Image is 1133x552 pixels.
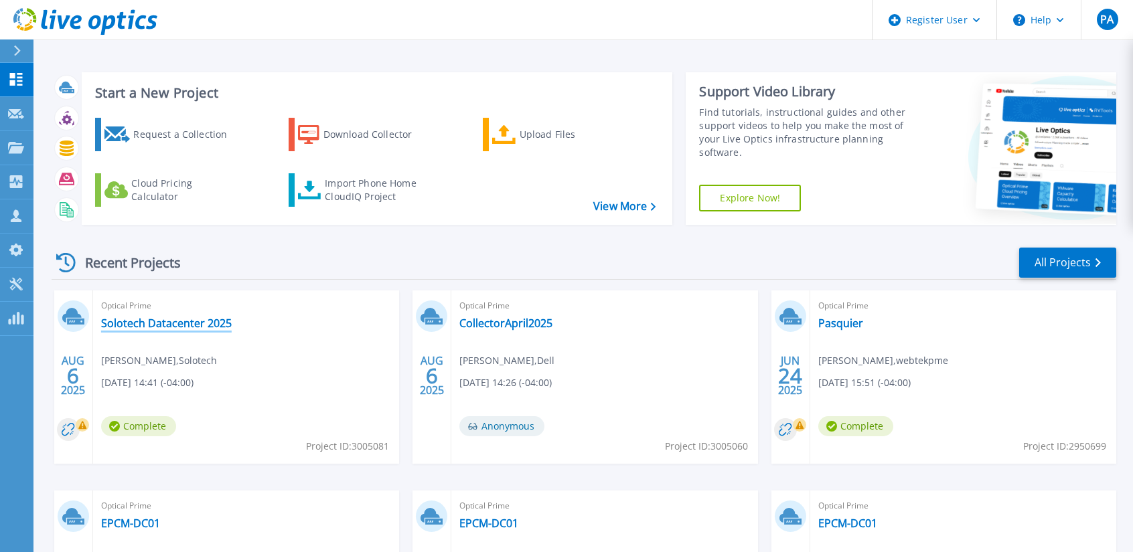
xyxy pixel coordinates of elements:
span: Project ID: 2950699 [1023,439,1106,454]
div: AUG 2025 [419,351,445,400]
span: 6 [426,370,438,381]
a: Upload Files [483,118,632,151]
div: Recent Projects [52,246,199,279]
a: EPCM-DC01 [818,517,877,530]
span: Optical Prime [101,498,391,513]
div: Cloud Pricing Calculator [131,177,238,203]
a: EPCM-DC01 [459,517,518,530]
a: Request a Collection [95,118,244,151]
div: Upload Files [520,121,627,148]
div: AUG 2025 [60,351,86,400]
span: Anonymous [459,416,544,436]
span: Optical Prime [818,298,1108,313]
a: Download Collector [289,118,438,151]
span: Project ID: 3005060 [665,439,748,454]
span: [DATE] 14:26 (-04:00) [459,375,552,390]
span: [DATE] 15:51 (-04:00) [818,375,911,390]
a: EPCM-DC01 [101,517,160,530]
span: PA [1100,14,1114,25]
span: [PERSON_NAME] , Solotech [101,353,217,368]
span: Complete [101,416,176,436]
span: Optical Prime [818,498,1108,513]
h3: Start a New Project [95,86,656,100]
a: View More [593,200,656,213]
a: Explore Now! [699,185,801,211]
div: Download Collector [323,121,431,148]
span: [PERSON_NAME] , webtekpme [818,353,948,368]
div: JUN 2025 [777,351,803,400]
span: [DATE] 14:41 (-04:00) [101,375,194,390]
span: [PERSON_NAME] , Dell [459,353,554,368]
span: Complete [818,416,893,436]
span: Project ID: 3005081 [306,439,389,454]
span: 6 [67,370,79,381]
a: Pasquier [818,316,863,330]
div: Request a Collection [133,121,240,148]
div: Support Video Library [699,83,917,100]
div: Find tutorials, instructional guides and other support videos to help you make the most of your L... [699,106,917,159]
span: Optical Prime [459,498,749,513]
a: All Projects [1019,248,1116,278]
a: Solotech Datacenter 2025 [101,316,232,330]
span: Optical Prime [101,298,391,313]
a: CollectorApril2025 [459,316,552,330]
div: Import Phone Home CloudIQ Project [325,177,429,203]
span: Optical Prime [459,298,749,313]
a: Cloud Pricing Calculator [95,173,244,207]
span: 24 [778,370,802,381]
